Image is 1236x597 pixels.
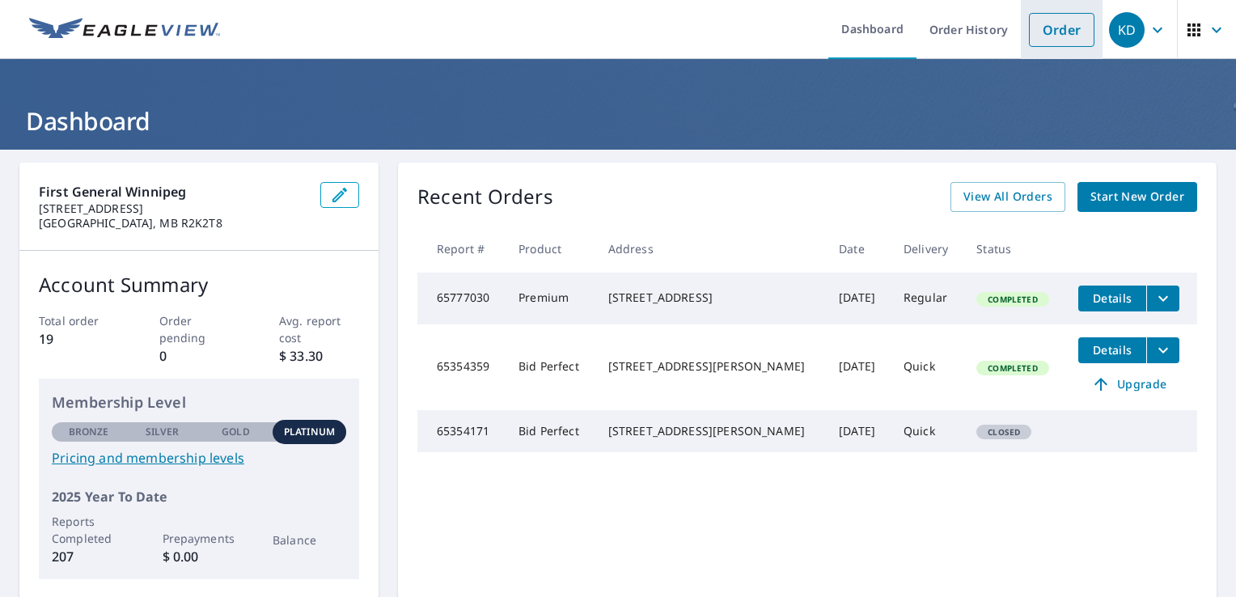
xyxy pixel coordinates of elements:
[273,531,346,548] p: Balance
[52,487,346,506] p: 2025 Year To Date
[1078,286,1146,311] button: detailsBtn-65777030
[1078,371,1179,397] a: Upgrade
[163,547,236,566] p: $ 0.00
[891,273,963,324] td: Regular
[826,324,891,410] td: [DATE]
[1077,182,1197,212] a: Start New Order
[1088,375,1170,394] span: Upgrade
[608,358,814,375] div: [STREET_ADDRESS][PERSON_NAME]
[69,425,109,439] p: Bronze
[417,324,506,410] td: 65354359
[506,324,595,410] td: Bid Perfect
[826,273,891,324] td: [DATE]
[417,182,553,212] p: Recent Orders
[279,346,359,366] p: $ 33.30
[52,513,125,547] p: Reports Completed
[891,225,963,273] th: Delivery
[417,273,506,324] td: 65777030
[52,448,346,468] a: Pricing and membership levels
[506,273,595,324] td: Premium
[279,312,359,346] p: Avg. report cost
[608,290,814,306] div: [STREET_ADDRESS]
[417,225,506,273] th: Report #
[39,270,359,299] p: Account Summary
[1088,290,1137,306] span: Details
[978,362,1047,374] span: Completed
[950,182,1065,212] a: View All Orders
[159,346,239,366] p: 0
[19,104,1217,138] h1: Dashboard
[506,410,595,452] td: Bid Perfect
[978,294,1047,305] span: Completed
[146,425,180,439] p: Silver
[39,182,307,201] p: First General Winnipeg
[595,225,827,273] th: Address
[29,18,220,42] img: EV Logo
[826,225,891,273] th: Date
[963,225,1065,273] th: Status
[891,324,963,410] td: Quick
[39,329,119,349] p: 19
[417,410,506,452] td: 65354171
[1078,337,1146,363] button: detailsBtn-65354359
[163,530,236,547] p: Prepayments
[222,425,249,439] p: Gold
[39,312,119,329] p: Total order
[1090,187,1184,207] span: Start New Order
[52,547,125,566] p: 207
[1088,342,1137,358] span: Details
[1146,337,1179,363] button: filesDropdownBtn-65354359
[39,216,307,231] p: [GEOGRAPHIC_DATA], MB R2K2T8
[1109,12,1145,48] div: KD
[891,410,963,452] td: Quick
[159,312,239,346] p: Order pending
[963,187,1052,207] span: View All Orders
[1029,13,1094,47] a: Order
[826,410,891,452] td: [DATE]
[39,201,307,216] p: [STREET_ADDRESS]
[506,225,595,273] th: Product
[1146,286,1179,311] button: filesDropdownBtn-65777030
[52,392,346,413] p: Membership Level
[284,425,335,439] p: Platinum
[978,426,1030,438] span: Closed
[608,423,814,439] div: [STREET_ADDRESS][PERSON_NAME]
